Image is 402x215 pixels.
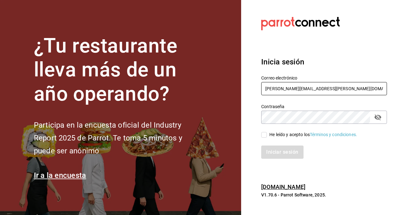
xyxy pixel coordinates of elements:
h3: Inicia sesión [261,56,387,68]
a: Ir a la encuesta [34,171,86,180]
label: Contraseña [261,104,387,108]
h2: Participa en la encuesta oficial del Industry Report 2025 de Parrot. Te toma 5 minutos y puede se... [34,119,203,157]
button: passwordField [373,112,383,123]
p: V1.70.6 - Parrot Software, 2025. [261,192,387,198]
a: Términos y condiciones. [310,132,357,137]
div: He leído y acepto los [269,131,357,138]
input: Ingresa tu correo electrónico [261,82,387,95]
h1: ¿Tu restaurante lleva más de un año operando? [34,34,203,106]
a: [DOMAIN_NAME] [261,184,305,190]
label: Correo electrónico [261,75,387,80]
